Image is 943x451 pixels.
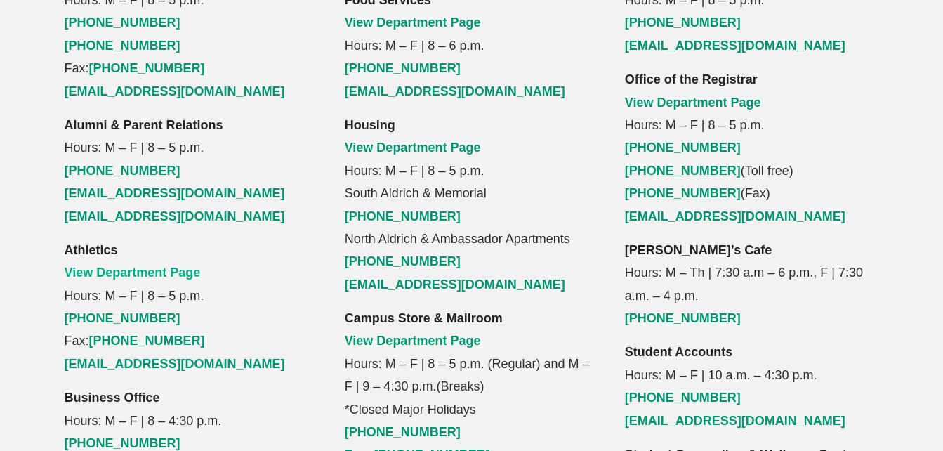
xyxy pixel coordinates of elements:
a: [PHONE_NUMBER] [345,425,461,439]
a: [PHONE_NUMBER] [625,15,741,30]
a: [PHONE_NUMBER] [89,334,205,348]
a: [EMAIL_ADDRESS][DOMAIN_NAME] [65,186,285,200]
strong: Alumni & Parent Relations [65,118,223,132]
a: [PHONE_NUMBER] [65,39,180,53]
a: [PHONE_NUMBER] [625,186,741,200]
a: [PHONE_NUMBER] [345,209,461,223]
a: [EMAIL_ADDRESS][DOMAIN_NAME] [625,414,845,428]
a: [PHONE_NUMBER] [65,436,180,450]
a: [EMAIL_ADDRESS][DOMAIN_NAME] [65,84,285,98]
p: Hours: M – Th | 7:30 a.m – 6 p.m., F | 7:30 a.m. – 4 p.m. [625,239,879,330]
strong: Office of the Registrar [625,72,758,86]
a: [PHONE_NUMBER] [625,140,741,155]
strong: Housing [345,118,395,132]
a: View Department Page [65,266,201,280]
a: [PHONE_NUMBER] [345,254,461,268]
p: Hours: M – F | 8 – 5 p.m. Fax: [65,239,319,375]
a: [PHONE_NUMBER] [65,311,180,325]
a: [PHONE_NUMBER] [345,61,461,75]
a: View Department Page [345,15,481,30]
a: [EMAIL_ADDRESS][DOMAIN_NAME] [625,209,845,223]
strong: Student Accounts [625,345,732,359]
a: [EMAIL_ADDRESS][DOMAIN_NAME] [625,39,845,53]
strong: Campus Store & Mailroom [345,311,503,325]
a: [PHONE_NUMBER] [625,311,741,325]
a: [PHONE_NUMBER] [65,15,180,30]
a: [EMAIL_ADDRESS][DOMAIN_NAME] [345,84,565,98]
p: Hours: M – F | 8 – 5 p.m. [65,114,319,228]
a: [PHONE_NUMBER] [89,61,205,75]
a: View Department Page [345,334,481,348]
a: [EMAIL_ADDRESS][DOMAIN_NAME] [345,277,565,292]
p: Hours: M – F | 10 a.m. – 4:30 p.m. [625,341,879,432]
p: Hours: M – F | 8 – 5 p.m. (Toll free) (Fax) [625,68,879,228]
a: View Department Page [625,96,761,110]
a: [PHONE_NUMBER] [625,164,741,178]
strong: Athletics [65,243,118,257]
a: [PHONE_NUMBER] [625,391,741,405]
a: [EMAIL_ADDRESS][DOMAIN_NAME] [65,357,285,371]
strong: Business Office [65,391,160,405]
a: View Department Page [345,140,481,155]
strong: [PERSON_NAME]’s Cafe [625,243,772,257]
a: [EMAIL_ADDRESS][DOMAIN_NAME] [65,209,285,223]
p: Hours: M – F | 8 – 5 p.m. South Aldrich & Memorial North Aldrich & Ambassador Apartments [345,114,599,296]
a: [PHONE_NUMBER] [65,164,180,178]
